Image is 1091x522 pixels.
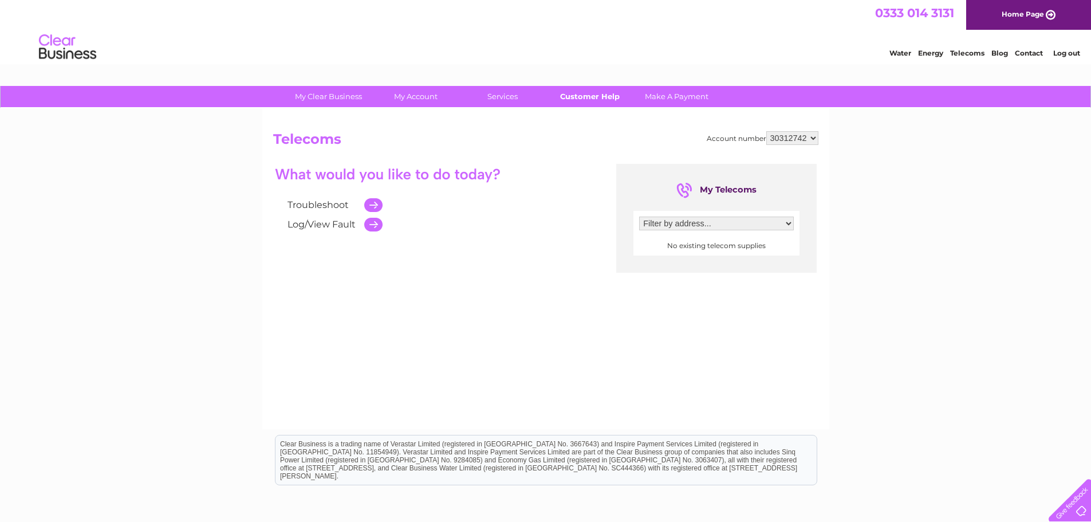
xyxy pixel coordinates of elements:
div: Account number [707,131,818,145]
h2: Telecoms [273,131,818,153]
a: Make A Payment [629,86,724,107]
a: Energy [918,49,943,57]
a: Troubleshoot [287,199,349,210]
img: logo.png [38,30,97,65]
a: Services [455,86,550,107]
div: My Telecoms [676,181,757,199]
a: Water [889,49,911,57]
center: No existing telecom supplies [639,242,794,250]
a: Blog [991,49,1008,57]
a: My Account [368,86,463,107]
div: Clear Business is a trading name of Verastar Limited (registered in [GEOGRAPHIC_DATA] No. 3667643... [275,6,817,56]
a: 0333 014 3131 [875,6,954,20]
a: Log/View Fault [287,219,356,230]
a: Log out [1053,49,1080,57]
a: Contact [1015,49,1043,57]
a: Customer Help [542,86,637,107]
a: My Clear Business [281,86,376,107]
a: Telecoms [950,49,984,57]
